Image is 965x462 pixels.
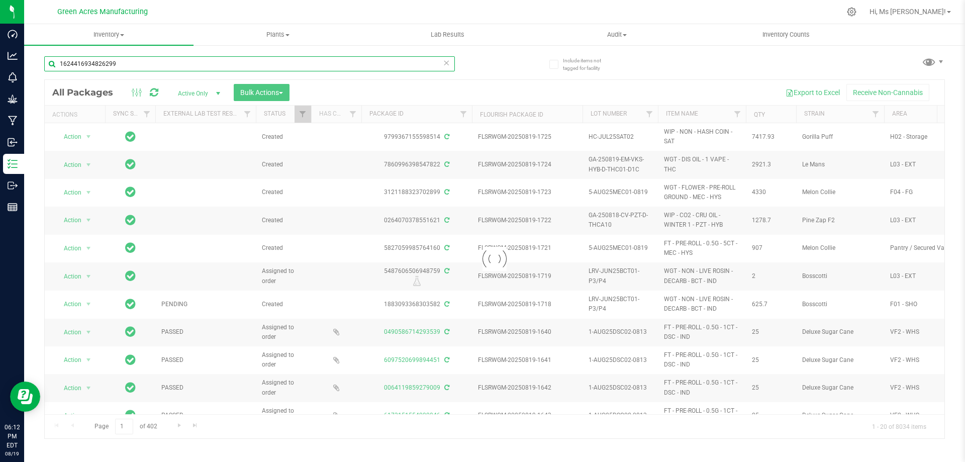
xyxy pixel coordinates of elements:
inline-svg: Inbound [8,137,18,147]
inline-svg: Dashboard [8,29,18,39]
inline-svg: Manufacturing [8,116,18,126]
iframe: Resource center [10,382,40,412]
inline-svg: Monitoring [8,72,18,82]
span: Green Acres Manufacturing [57,8,148,16]
span: Inventory Counts [749,30,823,39]
a: Inventory Counts [702,24,871,45]
p: 06:12 PM EDT [5,423,20,450]
a: Inventory [24,24,194,45]
span: Clear [443,56,450,69]
inline-svg: Reports [8,202,18,212]
inline-svg: Outbound [8,180,18,191]
span: Inventory [24,30,194,39]
a: Audit [532,24,702,45]
span: Lab Results [417,30,478,39]
span: Hi, Ms [PERSON_NAME]! [870,8,946,16]
p: 08/19 [5,450,20,457]
span: Audit [533,30,701,39]
div: Manage settings [845,7,858,17]
span: Plants [194,30,362,39]
a: Lab Results [363,24,532,45]
span: Include items not tagged for facility [563,57,613,72]
input: Search Package ID, Item Name, SKU, Lot or Part Number... [44,56,455,71]
inline-svg: Inventory [8,159,18,169]
inline-svg: Analytics [8,51,18,61]
a: Plants [194,24,363,45]
inline-svg: Grow [8,94,18,104]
